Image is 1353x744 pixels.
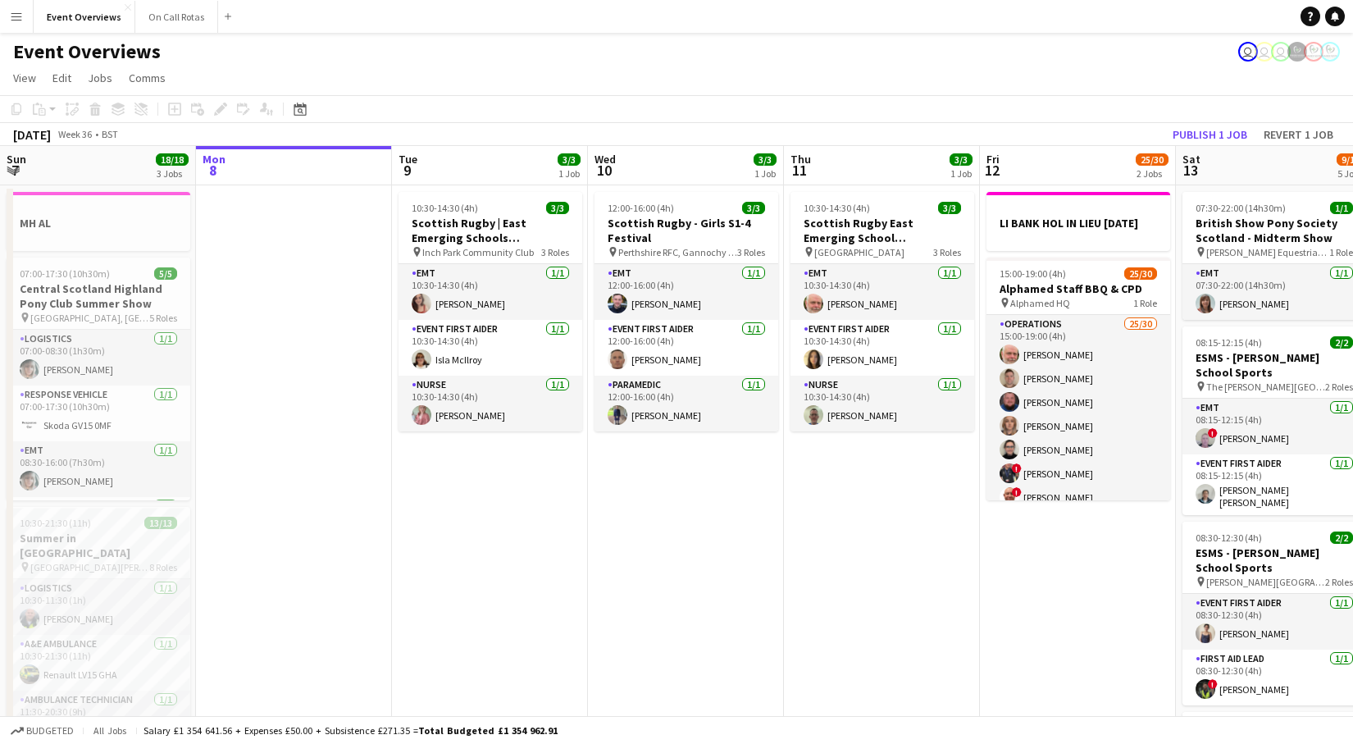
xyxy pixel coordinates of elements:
[986,258,1170,500] app-job-card: 15:00-19:00 (4h)25/30Alphamed Staff BBQ & CPD Alphamed HQ1 RoleOperations25/3015:00-19:00 (4h)[PE...
[1196,532,1262,544] span: 08:30-12:30 (4h)
[412,202,478,214] span: 10:30-14:30 (4h)
[742,202,765,214] span: 3/3
[13,71,36,85] span: View
[950,167,972,180] div: 1 Job
[558,153,581,166] span: 3/3
[594,376,778,431] app-card-role: Paramedic1/112:00-16:00 (4h)[PERSON_NAME]
[790,264,974,320] app-card-role: EMT1/110:30-14:30 (4h)[PERSON_NAME]
[1012,463,1022,473] span: !
[1182,152,1200,167] span: Sat
[157,167,188,180] div: 3 Jobs
[399,264,582,320] app-card-role: EMT1/110:30-14:30 (4h)[PERSON_NAME]
[1257,124,1340,145] button: Revert 1 job
[30,561,149,573] span: [GEOGRAPHIC_DATA][PERSON_NAME], [GEOGRAPHIC_DATA]
[790,152,811,167] span: Thu
[7,441,190,497] app-card-role: EMT1/108:30-16:00 (7h30m)[PERSON_NAME]
[1133,297,1157,309] span: 1 Role
[608,202,674,214] span: 12:00-16:00 (4h)
[7,635,190,691] app-card-role: A&E Ambulance1/110:30-21:30 (11h)Renault LV15 GHA
[754,153,777,166] span: 3/3
[13,126,51,143] div: [DATE]
[7,386,190,441] app-card-role: Response Vehicle1/107:00-17:30 (10h30m)Skoda GV15 0MF
[203,152,225,167] span: Mon
[102,128,118,140] div: BST
[7,216,190,231] h3: MH AL
[399,152,417,167] span: Tue
[7,258,190,500] app-job-card: 07:00-17:30 (10h30m)5/5Central Scotland Highland Pony Club Summer Show [GEOGRAPHIC_DATA], [GEOGRA...
[129,71,166,85] span: Comms
[399,192,582,431] app-job-card: 10:30-14:30 (4h)3/3Scottish Rugby | East Emerging Schools Championships | [GEOGRAPHIC_DATA] Inch ...
[7,192,190,251] app-job-card: MH AL
[594,216,778,245] h3: Scottish Rugby - Girls S1-4 Festival
[399,320,582,376] app-card-role: Event First Aider1/110:30-14:30 (4h)Isla McIlroy
[1304,42,1323,62] app-user-avatar: Operations Manager
[790,192,974,431] app-job-card: 10:30-14:30 (4h)3/3Scottish Rugby East Emerging School Championships | Meggetland [GEOGRAPHIC_DAT...
[804,202,870,214] span: 10:30-14:30 (4h)
[26,725,74,737] span: Budgeted
[592,161,616,180] span: 10
[154,267,177,280] span: 5/5
[618,246,737,258] span: Perthshire RFC, Gannochy Sports Pavilion
[814,246,904,258] span: [GEOGRAPHIC_DATA]
[7,531,190,560] h3: Summer in [GEOGRAPHIC_DATA]
[938,202,961,214] span: 3/3
[1330,202,1353,214] span: 1/1
[81,67,119,89] a: Jobs
[986,216,1170,231] h3: LI BANK HOL IN LIEU [DATE]
[4,161,26,180] span: 7
[986,152,1000,167] span: Fri
[594,264,778,320] app-card-role: EMT1/112:00-16:00 (4h)[PERSON_NAME]
[933,246,961,258] span: 3 Roles
[790,216,974,245] h3: Scottish Rugby East Emerging School Championships | Meggetland
[7,67,43,89] a: View
[149,561,177,573] span: 8 Roles
[594,152,616,167] span: Wed
[34,1,135,33] button: Event Overviews
[1206,576,1325,588] span: [PERSON_NAME][GEOGRAPHIC_DATA]
[122,67,172,89] a: Comms
[1010,297,1070,309] span: Alphamed HQ
[541,246,569,258] span: 3 Roles
[1325,576,1353,588] span: 2 Roles
[1180,161,1200,180] span: 13
[144,517,177,529] span: 13/13
[1208,428,1218,438] span: !
[7,497,190,553] app-card-role: Paramedic1/1
[950,153,973,166] span: 3/3
[90,724,130,737] span: All jobs
[546,202,569,214] span: 3/3
[1206,246,1329,258] span: [PERSON_NAME] Equestrian Centre
[788,161,811,180] span: 11
[418,724,558,737] span: Total Budgeted £1 354 962.91
[54,128,95,140] span: Week 36
[986,192,1170,251] app-job-card: LI BANK HOL IN LIEU [DATE]
[986,281,1170,296] h3: Alphamed Staff BBQ & CPD
[594,192,778,431] app-job-card: 12:00-16:00 (4h)3/3Scottish Rugby - Girls S1-4 Festival Perthshire RFC, Gannochy Sports Pavilion3...
[1012,487,1022,497] span: !
[7,579,190,635] app-card-role: Logistics1/110:30-11:30 (1h)[PERSON_NAME]
[149,312,177,324] span: 5 Roles
[1329,246,1353,258] span: 1 Role
[20,267,110,280] span: 07:00-17:30 (10h30m)
[1330,532,1353,544] span: 2/2
[1330,336,1353,349] span: 2/2
[46,67,78,89] a: Edit
[1196,202,1286,214] span: 07:30-22:00 (14h30m)
[13,39,161,64] h1: Event Overviews
[143,724,558,737] div: Salary £1 354 641.56 + Expenses £50.00 + Subsistence £271.35 =
[1208,679,1218,689] span: !
[1238,42,1258,62] app-user-avatar: Admin Team
[422,246,534,258] span: Inch Park Community Club
[30,312,149,324] span: [GEOGRAPHIC_DATA], [GEOGRAPHIC_DATA]
[984,161,1000,180] span: 12
[399,376,582,431] app-card-role: Nurse1/110:30-14:30 (4h)[PERSON_NAME]
[558,167,580,180] div: 1 Job
[1320,42,1340,62] app-user-avatar: Operations Manager
[1166,124,1254,145] button: Publish 1 job
[7,281,190,311] h3: Central Scotland Highland Pony Club Summer Show
[7,330,190,386] app-card-role: Logistics1/107:00-08:30 (1h30m)[PERSON_NAME]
